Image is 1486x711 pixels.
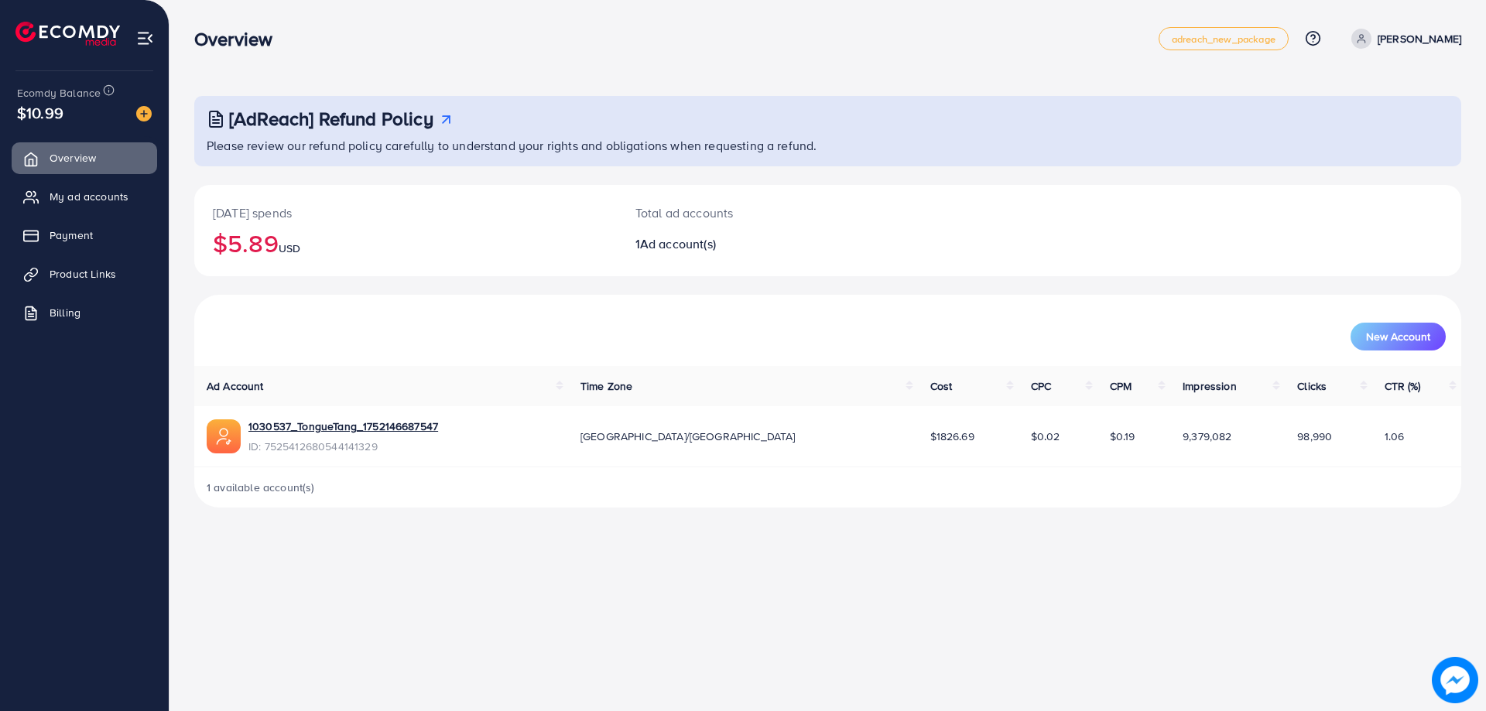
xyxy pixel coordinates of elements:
span: Clicks [1297,378,1327,394]
button: New Account [1351,323,1446,350]
span: Impression [1183,378,1237,394]
span: Overview [50,150,96,166]
span: 9,379,082 [1183,429,1231,444]
span: Billing [50,305,80,320]
span: [GEOGRAPHIC_DATA]/[GEOGRAPHIC_DATA] [580,429,796,444]
a: My ad accounts [12,181,157,212]
h2: $5.89 [213,228,598,258]
span: CPC [1031,378,1051,394]
a: adreach_new_package [1159,27,1289,50]
span: $10.99 [17,101,63,124]
span: Payment [50,227,93,243]
img: image [1432,657,1478,703]
span: USD [279,241,300,256]
span: ID: 7525412680544141329 [248,439,438,454]
span: Cost [930,378,953,394]
span: Product Links [50,266,116,282]
span: New Account [1366,331,1430,342]
span: Ecomdy Balance [17,85,101,101]
span: $0.02 [1031,429,1060,444]
p: Total ad accounts [635,203,915,222]
span: $0.19 [1110,429,1135,444]
span: CPM [1110,378,1132,394]
span: Time Zone [580,378,632,394]
h3: Overview [194,28,285,50]
img: ic-ads-acc.e4c84228.svg [207,419,241,453]
span: Ad Account [207,378,264,394]
a: Billing [12,297,157,328]
span: $1826.69 [930,429,974,444]
span: CTR (%) [1385,378,1421,394]
img: logo [15,22,120,46]
p: Please review our refund policy carefully to understand your rights and obligations when requesti... [207,136,1452,155]
span: 1.06 [1385,429,1405,444]
img: image [136,106,152,121]
img: menu [136,29,154,47]
a: 1030537_TongueTang_1752146687547 [248,419,438,434]
span: Ad account(s) [640,235,716,252]
a: Product Links [12,258,157,289]
span: 1 available account(s) [207,480,315,495]
h3: [AdReach] Refund Policy [229,108,433,130]
span: 98,990 [1297,429,1332,444]
p: [PERSON_NAME] [1378,29,1461,48]
a: [PERSON_NAME] [1345,29,1461,49]
h2: 1 [635,237,915,251]
p: [DATE] spends [213,203,598,222]
span: My ad accounts [50,189,128,204]
span: adreach_new_package [1172,34,1275,44]
a: Overview [12,142,157,173]
a: Payment [12,220,157,251]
